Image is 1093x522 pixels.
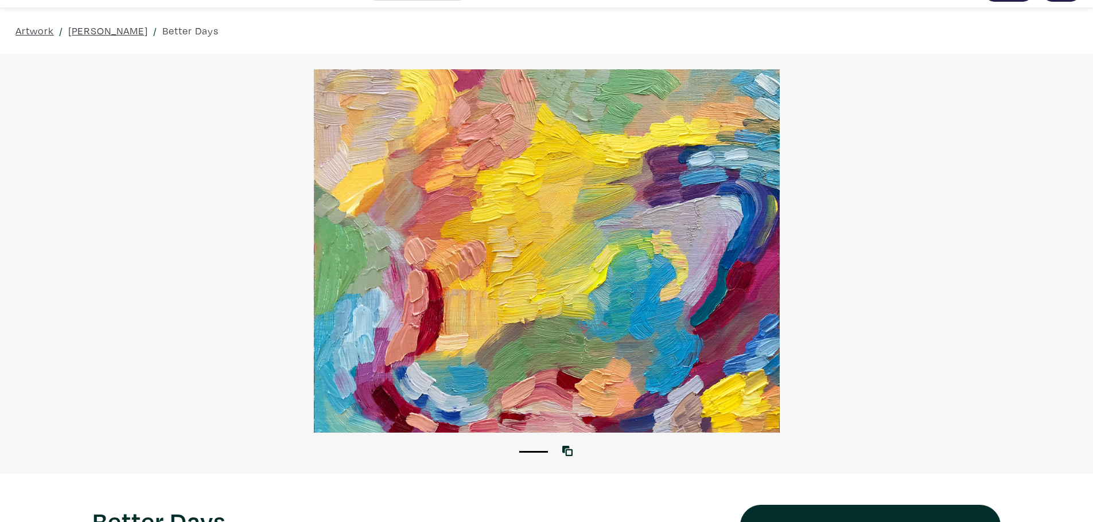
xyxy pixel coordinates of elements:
a: [PERSON_NAME] [68,23,148,38]
a: Artwork [15,23,54,38]
span: / [153,23,157,38]
span: / [59,23,63,38]
a: Better Days [162,23,219,38]
button: 1 of 1 [519,451,548,453]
